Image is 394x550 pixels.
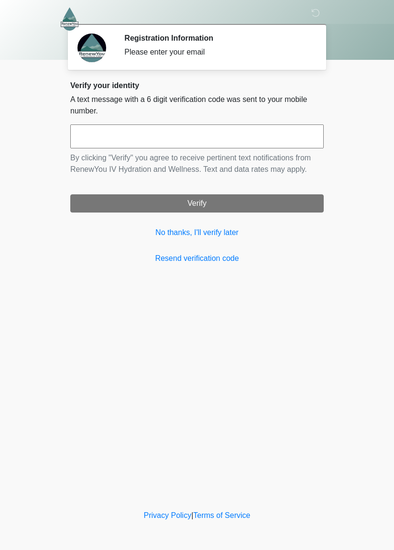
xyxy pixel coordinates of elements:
[193,511,250,519] a: Terms of Service
[70,194,324,213] button: Verify
[70,94,324,117] p: A text message with a 6 digit verification code was sent to your mobile number.
[70,253,324,264] a: Resend verification code
[70,152,324,175] p: By clicking "Verify" you agree to receive pertinent text notifications from RenewYou IV Hydration...
[191,511,193,519] a: |
[70,227,324,238] a: No thanks, I'll verify later
[124,34,309,43] h2: Registration Information
[61,7,78,31] img: RenewYou IV Hydration and Wellness Logo
[124,46,309,58] div: Please enter your email
[70,81,324,90] h2: Verify your identity
[77,34,106,62] img: Agent Avatar
[144,511,192,519] a: Privacy Policy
